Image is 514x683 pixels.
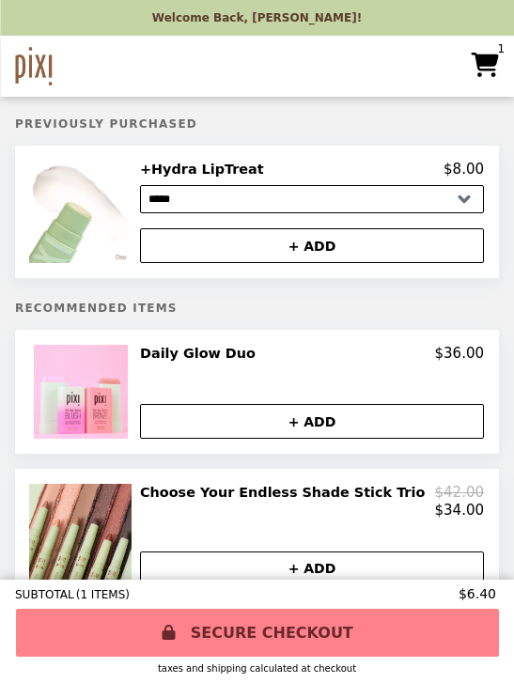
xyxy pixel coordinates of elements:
[140,484,432,501] h2: Choose Your Endless Shade Stick Trio
[15,663,499,674] div: Taxes and Shipping calculated at checkout
[15,117,499,131] h5: Previously Purchased
[16,609,499,657] a: SECURE CHECKOUT
[76,588,130,601] span: ( 1 ITEMS )
[140,404,484,439] button: + ADD
[435,502,485,519] p: $34.00
[140,185,484,213] select: Select a product variant
[140,161,272,178] h2: +Hydra LipTreat
[140,551,484,586] button: + ADD
[29,484,135,585] img: Choose Your Endless Shade Stick Trio
[15,588,76,601] span: SUBTOTAL
[444,161,484,178] p: $8.00
[15,302,499,315] h5: Recommended Items
[497,43,505,54] span: 1
[152,11,362,24] p: Welcome Back, [PERSON_NAME]!
[140,345,263,362] h2: Daily Glow Duo
[435,484,485,501] p: $42.00
[29,161,136,263] img: +Hydra LipTreat
[34,345,132,439] img: Daily Glow Duo
[140,228,484,263] button: + ADD
[459,586,499,601] span: $6.40
[435,345,485,362] p: $36.00
[15,47,52,85] img: Brand Logo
